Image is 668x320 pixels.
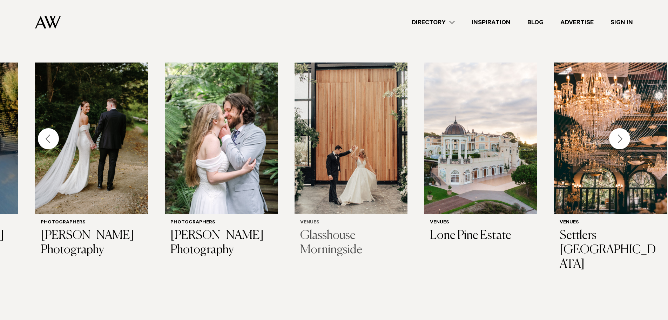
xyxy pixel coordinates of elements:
a: Auckland Weddings Photographers | Trang Dong Photography Photographers [PERSON_NAME] Photography [165,63,278,263]
img: Just married at Glasshouse [295,63,407,214]
a: Directory [403,18,463,27]
a: Blog [519,18,552,27]
h3: Settlers [GEOGRAPHIC_DATA] [560,229,661,272]
a: Inspiration [463,18,519,27]
img: Auckland Weddings Logo [35,16,61,29]
a: Auckland Weddings Photographers | Ethan Lowry Photography Photographers [PERSON_NAME] Photography [35,63,148,263]
h6: Venues [300,220,402,226]
h6: Photographers [170,220,272,226]
h6: Venues [560,220,661,226]
a: Auckland Weddings Venues | Settlers Country Manor Venues Settlers [GEOGRAPHIC_DATA] [554,63,667,277]
a: Advertise [552,18,602,27]
h3: [PERSON_NAME] Photography [170,229,272,257]
img: Auckland Weddings Photographers | Ethan Lowry Photography [35,63,148,214]
a: Just married at Glasshouse Venues Glasshouse Morningside [295,63,407,263]
a: Sign In [602,18,641,27]
a: Exterior view of Lone Pine Estate Venues Lone Pine Estate [424,63,537,249]
h3: [PERSON_NAME] Photography [41,229,142,257]
img: Auckland Weddings Photographers | Trang Dong Photography [165,63,278,214]
h3: Lone Pine Estate [430,229,532,243]
h3: Glasshouse Morningside [300,229,402,257]
h6: Venues [430,220,532,226]
h6: Photographers [41,220,142,226]
img: Exterior view of Lone Pine Estate [424,63,537,214]
img: Auckland Weddings Venues | Settlers Country Manor [554,63,667,214]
